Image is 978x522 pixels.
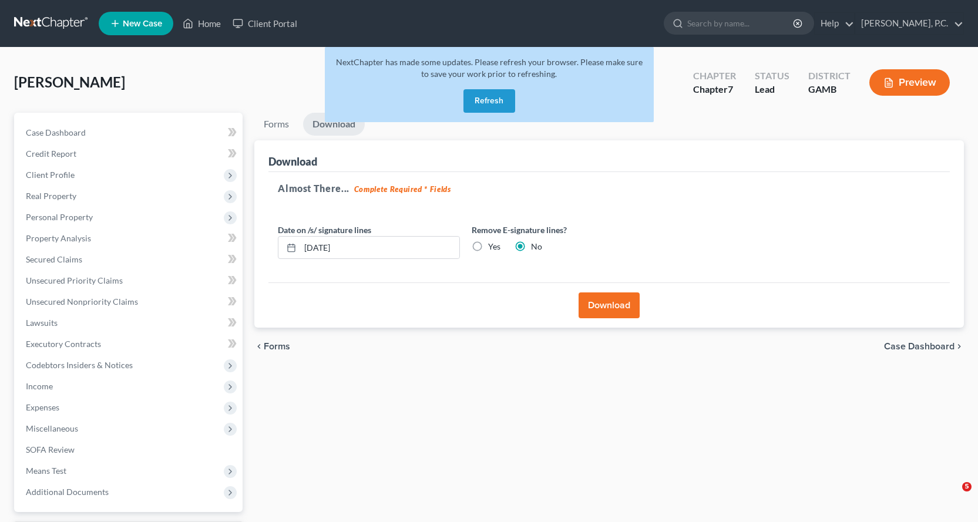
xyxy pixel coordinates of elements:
span: Real Property [26,191,76,201]
a: Case Dashboard [16,122,243,143]
span: Codebtors Insiders & Notices [26,360,133,370]
span: Property Analysis [26,233,91,243]
div: Status [755,69,789,83]
span: Miscellaneous [26,423,78,433]
span: Case Dashboard [26,127,86,137]
span: Case Dashboard [884,342,955,351]
a: Executory Contracts [16,334,243,355]
a: Case Dashboard chevron_right [884,342,964,351]
div: Lead [755,83,789,96]
strong: Complete Required * Fields [354,184,451,194]
span: Means Test [26,466,66,476]
span: Lawsuits [26,318,58,328]
span: Unsecured Priority Claims [26,275,123,285]
a: Unsecured Priority Claims [16,270,243,291]
span: [PERSON_NAME] [14,73,125,90]
span: Credit Report [26,149,76,159]
span: 5 [962,482,972,491]
button: Preview [869,69,950,96]
iframe: Intercom live chat [938,482,966,510]
div: Chapter [693,69,736,83]
a: Client Portal [227,13,303,34]
a: Home [177,13,227,34]
a: Help [815,13,854,34]
span: SOFA Review [26,444,75,454]
span: Unsecured Nonpriority Claims [26,297,138,307]
i: chevron_right [955,342,964,351]
button: Download [579,292,640,318]
div: GAMB [808,83,851,96]
span: Income [26,381,53,391]
span: 7 [728,83,733,95]
div: Download [268,154,317,169]
a: Download [303,113,365,136]
button: Refresh [463,89,515,113]
label: Date on /s/ signature lines [278,224,371,236]
div: Chapter [693,83,736,96]
span: Client Profile [26,170,75,180]
a: [PERSON_NAME], P.C. [855,13,963,34]
a: Secured Claims [16,249,243,270]
span: Forms [264,342,290,351]
a: Property Analysis [16,228,243,249]
label: Remove E-signature lines? [472,224,654,236]
button: chevron_left Forms [254,342,306,351]
input: Search by name... [687,12,795,34]
label: No [531,241,542,252]
span: NextChapter has made some updates. Please refresh your browser. Please make sure to save your wor... [336,57,643,79]
h5: Almost There... [278,181,940,196]
span: Secured Claims [26,254,82,264]
a: Lawsuits [16,312,243,334]
i: chevron_left [254,342,264,351]
a: Unsecured Nonpriority Claims [16,291,243,312]
span: Expenses [26,402,59,412]
span: Additional Documents [26,487,109,497]
span: Executory Contracts [26,339,101,349]
a: Credit Report [16,143,243,164]
a: Forms [254,113,298,136]
a: SOFA Review [16,439,243,460]
div: District [808,69,851,83]
input: MM/DD/YYYY [300,237,459,259]
label: Yes [488,241,500,252]
span: Personal Property [26,212,93,222]
span: New Case [123,19,162,28]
